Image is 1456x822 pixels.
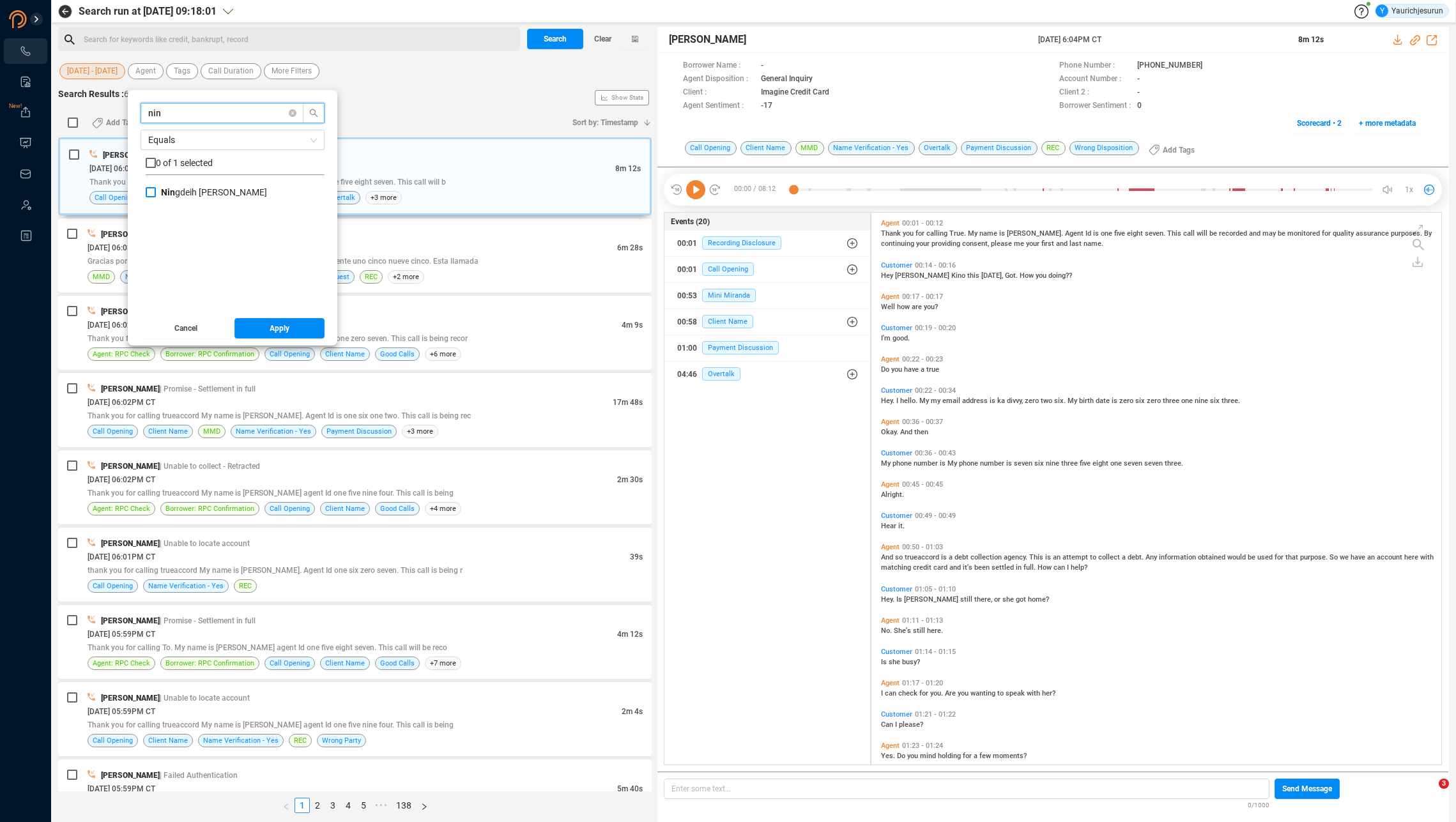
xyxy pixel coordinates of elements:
span: last [1069,240,1084,248]
span: quality [1333,229,1356,238]
span: 8m 12s [615,164,641,173]
span: five [1080,459,1092,468]
span: Any [1146,553,1159,561]
span: account [1377,553,1404,561]
span: your [916,240,931,248]
button: Scorecard • 2 [1290,113,1349,133]
span: Add Tags [106,112,138,133]
span: thank you for calling trueaccord My name is [PERSON_NAME]. Agent Id one six zero seven. This call... [88,566,463,575]
li: Smart Reports [4,69,47,95]
span: is [1112,397,1119,405]
span: [DATE], [981,271,1005,280]
span: name. [1084,240,1103,248]
span: with [1420,553,1434,561]
span: My [881,459,893,468]
span: are [912,303,924,311]
span: how [897,303,912,311]
span: Apply [270,318,289,339]
li: Interactions [4,38,47,64]
span: 17m 48s [613,398,643,407]
button: Apply [234,318,325,339]
span: email [942,397,962,405]
span: be [1248,553,1257,561]
span: that [1285,553,1300,561]
div: [PERSON_NAME]| Unable to collect - Retracted[DATE] 06:02PM CT4m 9sThank you for calling trueaccor... [58,296,652,370]
span: And [881,553,895,561]
span: trueaccord [905,553,941,561]
span: Search [544,29,567,49]
span: seven [1124,459,1144,468]
span: continuing [881,240,916,248]
button: Add Tags [84,112,146,133]
span: call [1183,229,1197,238]
span: [PERSON_NAME] [895,271,951,280]
button: Search [527,29,583,49]
span: is [999,229,1007,238]
span: six [1034,459,1046,468]
span: Thank you for calling trueaccord My name is [PERSON_NAME]. Agent Id one zero seven. This call is ... [88,334,468,343]
span: REC [365,271,378,283]
div: [PERSON_NAME]| Promise - Settlement in full[DATE] 05:59PM CT4m 12sThank you for calling To. My na... [58,605,652,679]
span: My [919,397,931,405]
span: address [962,397,990,405]
span: 1x [1405,179,1413,200]
button: [DATE] - [DATE] [59,63,125,79]
div: [PERSON_NAME]| Unable to locate account[DATE] 06:01PM CT39sthank you for calling trueaccord My na... [58,528,652,602]
button: 04:46Overtalk [664,362,870,387]
span: My [947,459,959,468]
div: [PERSON_NAME]| General Inquiry[DATE] 06:04PM CT8m 12sThank you for calling True. My name is [PERS... [58,137,652,215]
span: And [900,428,914,436]
span: [DATE] 06:04PM CT [89,164,157,173]
span: | Unable to collect - Retracted [160,462,260,471]
span: to [1090,553,1098,561]
span: for [916,229,926,238]
span: seven. [1145,229,1167,238]
span: [DATE] 06:03PM CT [88,243,155,252]
button: Clear [583,29,622,49]
span: How [1038,563,1054,572]
span: +2 more [388,270,424,284]
span: She's [894,627,913,635]
span: full. [1023,563,1038,572]
span: Call Opening [270,503,310,515]
span: Borrower: RPC Confirmation [165,503,254,515]
span: Thank you for calling trueaccord My name is [PERSON_NAME] agent Id one five nine four. This call ... [88,489,454,498]
span: [PERSON_NAME] [101,539,160,548]
span: debt [954,553,970,561]
span: + more metadata [1359,113,1416,133]
span: +3 more [402,425,438,438]
span: Kino [951,271,967,280]
span: By [1424,229,1432,238]
span: +3 more [365,191,402,204]
span: Client Name [325,503,365,515]
span: Clear [594,29,611,49]
span: Name Verification - Yes [236,425,311,438]
span: No. [881,627,894,635]
span: name [979,229,999,238]
a: New! [19,106,32,119]
span: Cancel [174,318,197,339]
span: So [1330,553,1340,561]
span: is [940,459,947,468]
span: then [914,428,928,436]
span: Agent [135,63,156,79]
span: six [1210,397,1222,405]
span: Thank you for calling trueaccord My name is [PERSON_NAME]. Agent Id is one six one two. This call... [88,411,471,420]
span: Overtalk [702,367,740,381]
span: number [980,459,1006,468]
span: Id [1085,229,1093,238]
span: [PERSON_NAME] [101,307,160,316]
span: This [1029,553,1045,561]
span: six. [1054,397,1068,405]
span: Well [881,303,897,311]
button: 01:00Payment Discussion [664,335,870,361]
span: monitored [1287,229,1322,238]
span: Recording Disclosure [702,236,781,250]
span: one [1101,229,1114,238]
span: Payment Discussion [326,425,392,438]
button: Tags [166,63,198,79]
span: Thank [881,229,903,238]
span: Tags [174,63,190,79]
span: a [921,365,926,374]
span: help? [1071,563,1087,572]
